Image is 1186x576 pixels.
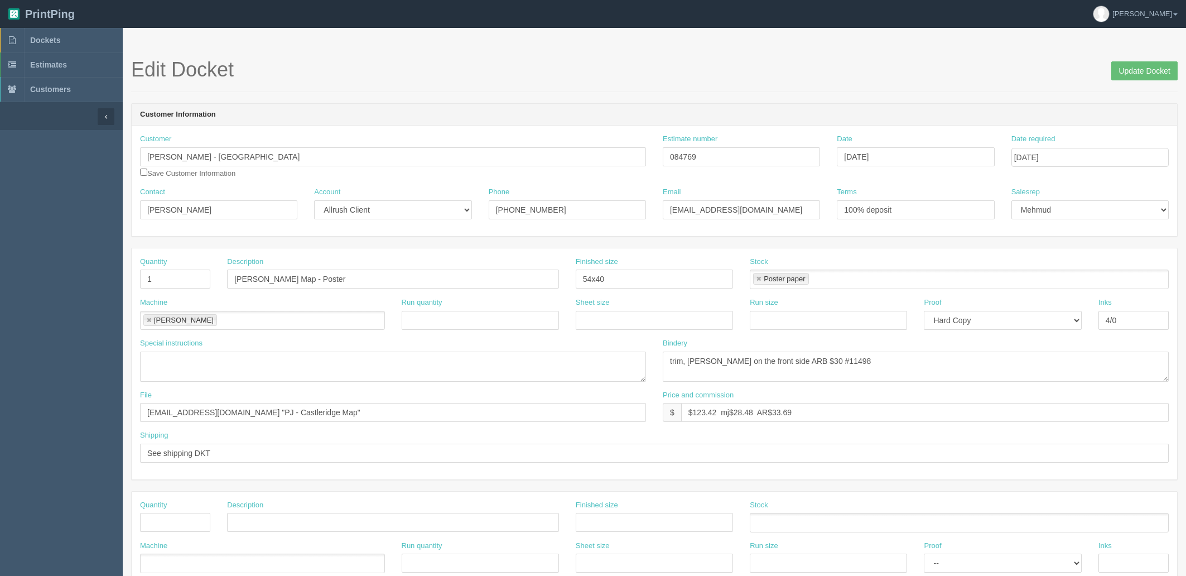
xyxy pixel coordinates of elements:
label: Sheet size [576,297,610,308]
label: Run size [750,541,778,551]
img: avatar_default-7531ab5dedf162e01f1e0bb0964e6a185e93c5c22dfe317fb01d7f8cd2b1632c.jpg [1093,6,1109,22]
label: Proof [924,541,941,551]
label: Finished size [576,500,618,511]
label: Bindery [663,338,687,349]
label: Special instructions [140,338,203,349]
img: logo-3e63b451c926e2ac314895c53de4908e5d424f24456219fb08d385ab2e579770.png [8,8,20,20]
label: Run quantity [402,541,442,551]
input: Update Docket [1111,61,1178,80]
label: Shipping [140,430,168,441]
span: Customers [30,85,71,94]
label: Stock [750,500,768,511]
label: Run size [750,297,778,308]
label: Phone [489,187,510,198]
label: Proof [924,297,941,308]
span: Dockets [30,36,60,45]
div: Save Customer Information [140,134,646,179]
label: Description [227,257,263,267]
label: Stock [750,257,768,267]
label: Machine [140,541,167,551]
label: Terms [837,187,856,198]
div: Poster paper [764,275,805,282]
div: [PERSON_NAME] [154,316,214,324]
input: Enter customer name [140,147,646,166]
label: Price and commission [663,390,734,401]
label: Date required [1011,134,1055,145]
label: Finished size [576,257,618,267]
label: Account [314,187,340,198]
label: Inks [1098,541,1112,551]
label: Contact [140,187,165,198]
label: Run quantity [402,297,442,308]
label: Salesrep [1011,187,1040,198]
div: $ [663,403,681,422]
textarea: trim, [PERSON_NAME] on the front side ARB $30 #11498 [663,352,1169,382]
label: Date [837,134,852,145]
label: Customer [140,134,171,145]
label: Estimate number [663,134,717,145]
span: Estimates [30,60,67,69]
label: Quantity [140,500,167,511]
h1: Edit Docket [131,59,1178,81]
label: Quantity [140,257,167,267]
header: Customer Information [132,104,1177,126]
label: Email [663,187,681,198]
label: Machine [140,297,167,308]
label: Description [227,500,263,511]
label: Inks [1098,297,1112,308]
label: Sheet size [576,541,610,551]
label: File [140,390,152,401]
